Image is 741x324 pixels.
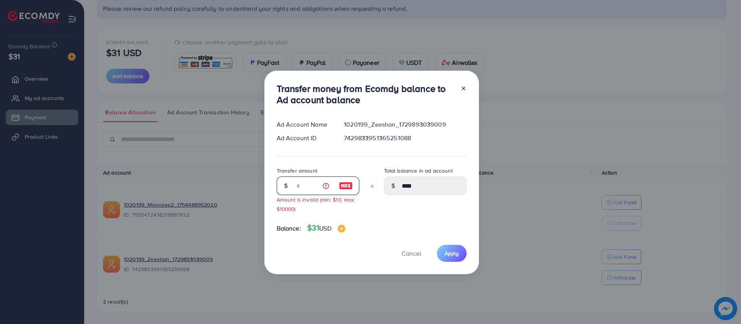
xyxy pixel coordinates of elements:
[338,120,472,129] div: 1020199_Zeeshan_1729893039009
[277,167,317,175] label: Transfer amount
[402,249,421,258] span: Cancel
[271,120,338,129] div: Ad Account Name
[384,167,453,175] label: Total balance in ad account
[277,196,355,212] small: Amount is invalid (min: $10, max: $10000)
[271,134,338,142] div: Ad Account ID
[277,224,301,233] span: Balance:
[339,181,353,190] img: image
[437,245,467,261] button: Apply
[319,224,331,232] span: USD
[338,134,472,142] div: 7429833951365251088
[445,249,459,257] span: Apply
[392,245,431,261] button: Cancel
[277,83,454,105] h3: Transfer money from Ecomdy balance to Ad account balance
[307,223,345,233] h4: $31
[338,225,345,232] img: image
